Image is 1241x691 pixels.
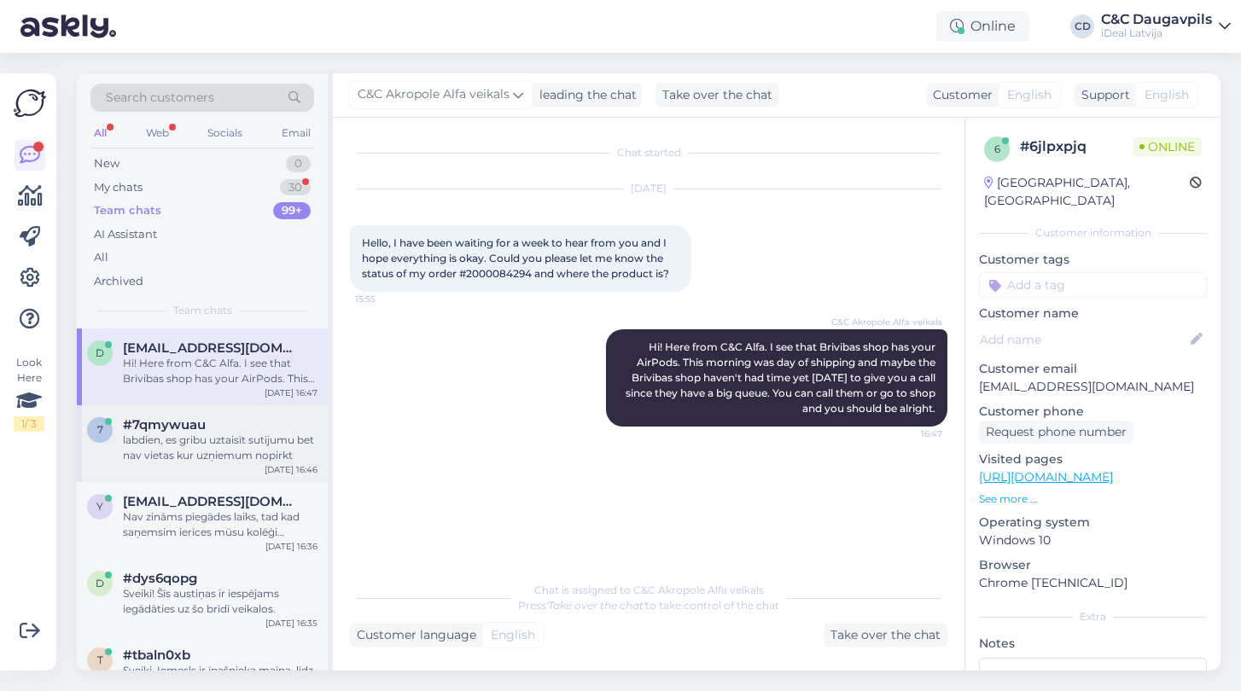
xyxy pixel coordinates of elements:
div: leading the chat [533,86,637,104]
p: Customer email [979,360,1207,378]
div: 30 [280,179,311,196]
span: English [1145,86,1189,104]
span: y [96,500,103,513]
div: C&C Daugavpils [1101,13,1212,26]
p: Customer tags [979,251,1207,269]
div: [DATE] 16:46 [265,463,318,476]
span: English [1007,86,1052,104]
span: Hello, I have been waiting for a week to hear from you and I hope everything is okay. Could you p... [362,236,669,280]
div: Socials [204,122,246,144]
span: 6 [994,142,1000,155]
div: CD [1070,15,1094,38]
div: Hi! Here from C&C Alfa. I see that Brivibas shop has your AirPods. This morning was day of shippi... [123,356,318,386]
div: Online [936,11,1029,42]
div: [DATE] 16:36 [265,540,318,553]
div: [DATE] 16:35 [265,617,318,630]
div: My chats [94,179,143,196]
div: Customer language [350,626,476,644]
span: Search customers [106,89,214,107]
div: labdien, es gribu uztaisīt sutijumu bet nav vietas kur uzņiemum nopirkt [123,433,318,463]
span: #dys6qopg [123,571,197,586]
img: Askly Logo [14,87,46,119]
i: 'Take over the chat' [546,599,645,612]
div: 99+ [273,202,311,219]
div: 0 [286,155,311,172]
div: Nav zināms piegādes laiks, tad kad saņemsim ierīces mūsu kolēģi sazināsies ar Jums. [123,509,318,540]
div: AI Assistant [94,226,157,243]
div: Customer [926,86,993,104]
div: Archived [94,273,143,290]
div: Take over the chat [824,624,947,647]
div: All [94,249,108,266]
div: # 6jlpxpjq [1020,136,1133,157]
p: Browser [979,556,1207,574]
span: d [96,346,104,359]
div: Chat started [350,145,947,160]
p: [EMAIL_ADDRESS][DOMAIN_NAME] [979,378,1207,396]
span: Press to take control of the chat [518,599,779,612]
p: See more ... [979,491,1207,507]
div: 1 / 3 [14,416,44,432]
span: yerlans@yahoo.com [123,494,300,509]
div: Customer information [979,225,1207,241]
span: C&C Akropole Alfa veikals [831,316,942,328]
div: Request phone number [979,421,1133,444]
span: 15:55 [355,293,419,305]
div: All [90,122,110,144]
span: Chat is assigned to C&C Akropole Alfa veikals [534,584,764,596]
span: Hi! Here from C&C Alfa. I see that Brivibas shop has your AirPods. This morning was day of shippi... [626,340,938,415]
a: C&C DaugavpilsiDeal Latvija [1101,13,1231,40]
div: Extra [979,609,1207,624]
span: #7qmywuau [123,417,206,433]
input: Add a tag [979,272,1207,298]
span: Team chats [173,303,232,318]
div: Support [1075,86,1130,104]
div: New [94,155,119,172]
span: d [96,577,104,589]
span: 7 [97,423,103,436]
span: 16:47 [878,427,942,440]
p: Chrome [TECHNICAL_ID] [979,574,1207,592]
div: Email [278,122,314,144]
div: Team chats [94,202,161,219]
p: Customer name [979,305,1207,322]
div: [DATE] [350,181,947,196]
p: Notes [979,635,1207,653]
div: Look Here [14,355,44,432]
p: Customer phone [979,403,1207,421]
div: Sveiki! Šīs austiņas ir iespējams iegādāties uz šo brīdi veikalos. [123,586,318,617]
p: Visited pages [979,450,1207,468]
span: derdacavusculu@gmail.com [123,340,300,356]
p: Operating system [979,514,1207,531]
input: Add name [980,330,1187,349]
div: [DATE] 16:47 [265,386,318,399]
div: Take over the chat [655,84,779,107]
p: Windows 10 [979,531,1207,549]
div: [GEOGRAPHIC_DATA], [GEOGRAPHIC_DATA] [984,174,1190,210]
div: Web [143,122,172,144]
div: iDeal Latvija [1101,26,1212,40]
span: #tbaln0xb [123,647,190,663]
span: C&C Akropole Alfa veikals [358,85,510,104]
a: [URL][DOMAIN_NAME] [979,469,1113,485]
span: English [491,626,535,644]
span: Online [1133,137,1202,156]
span: t [97,653,103,666]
